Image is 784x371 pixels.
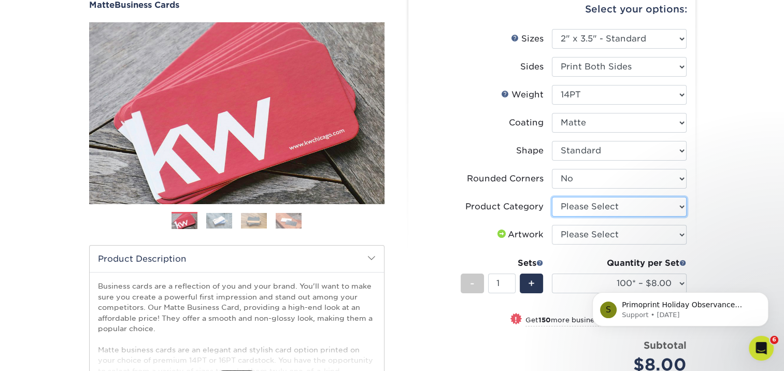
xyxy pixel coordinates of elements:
span: - [470,276,475,291]
img: Business Cards 03 [241,213,267,229]
div: Product Category [465,201,544,213]
div: Sets [461,257,544,269]
strong: 150 [538,316,551,324]
div: Shape [516,145,544,157]
small: Get more business cards per set for [525,316,687,326]
img: Business Cards 02 [206,213,232,229]
iframe: Intercom live chat [749,336,774,361]
img: Business Cards 01 [172,208,197,234]
div: Artwork [495,229,544,241]
iframe: Google Customer Reviews [3,339,88,367]
span: 6 [770,336,778,344]
span: ! [515,314,517,325]
div: Sides [520,61,544,73]
div: Coating [509,117,544,129]
div: Rounded Corners [467,173,544,185]
div: Sizes [511,33,544,45]
img: Business Cards 04 [276,213,302,229]
div: Weight [501,89,544,101]
span: + [528,276,535,291]
strong: Subtotal [644,339,687,351]
h2: Product Description [90,246,384,272]
iframe: Intercom notifications message [577,270,784,343]
div: Quantity per Set [552,257,687,269]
